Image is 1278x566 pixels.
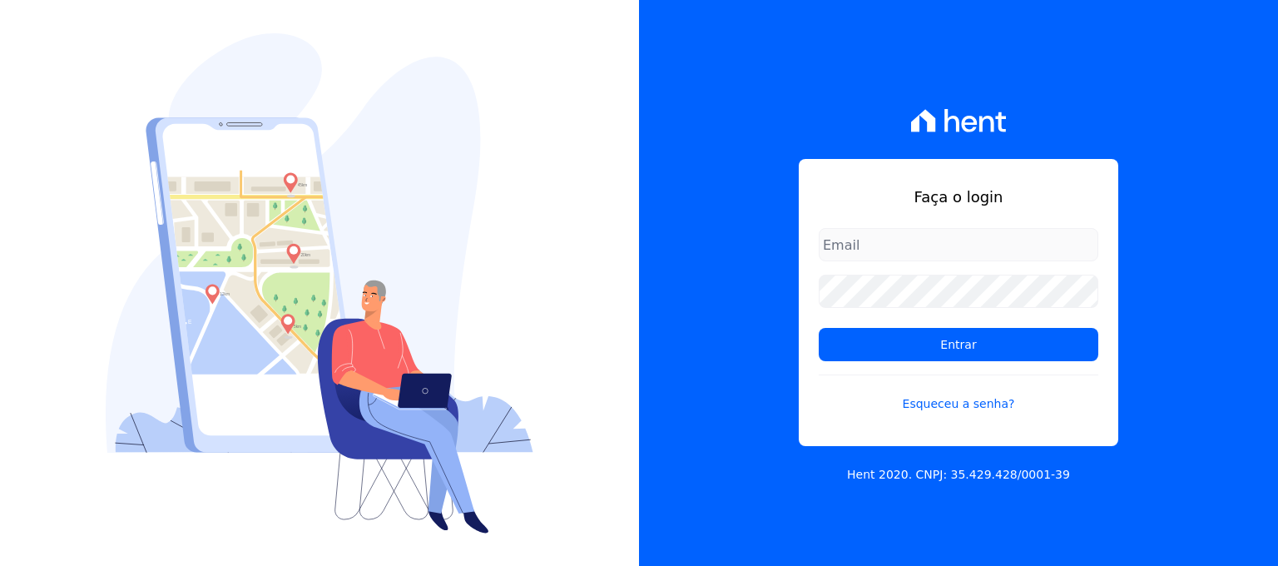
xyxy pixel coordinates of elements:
[819,186,1098,208] h1: Faça o login
[847,466,1070,484] p: Hent 2020. CNPJ: 35.429.428/0001-39
[819,375,1098,413] a: Esqueceu a senha?
[819,328,1098,361] input: Entrar
[819,228,1098,261] input: Email
[106,33,533,534] img: Login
